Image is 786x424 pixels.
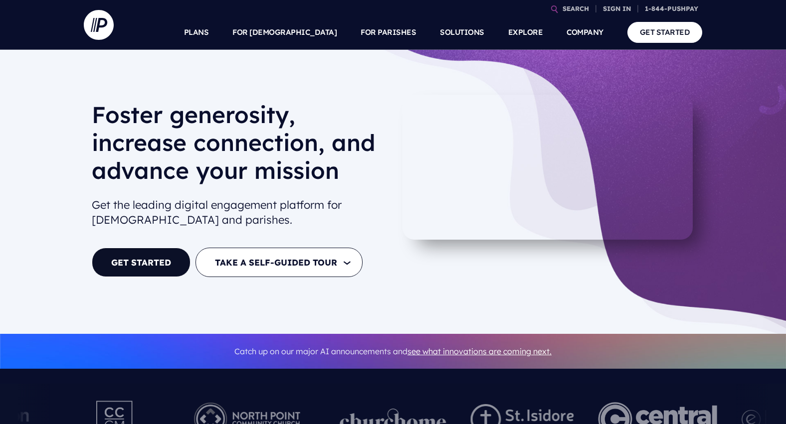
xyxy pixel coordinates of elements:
[440,15,484,50] a: SOLUTIONS
[184,15,209,50] a: PLANS
[92,248,191,277] a: GET STARTED
[627,22,703,42] a: GET STARTED
[508,15,543,50] a: EXPLORE
[361,15,416,50] a: FOR PARISHES
[196,248,363,277] button: TAKE A SELF-GUIDED TOUR
[407,346,552,356] a: see what innovations are coming next.
[232,15,337,50] a: FOR [DEMOGRAPHIC_DATA]
[92,101,385,192] h1: Foster generosity, increase connection, and advance your mission
[92,340,694,363] p: Catch up on our major AI announcements and
[567,15,603,50] a: COMPANY
[92,193,385,232] h2: Get the leading digital engagement platform for [DEMOGRAPHIC_DATA] and parishes.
